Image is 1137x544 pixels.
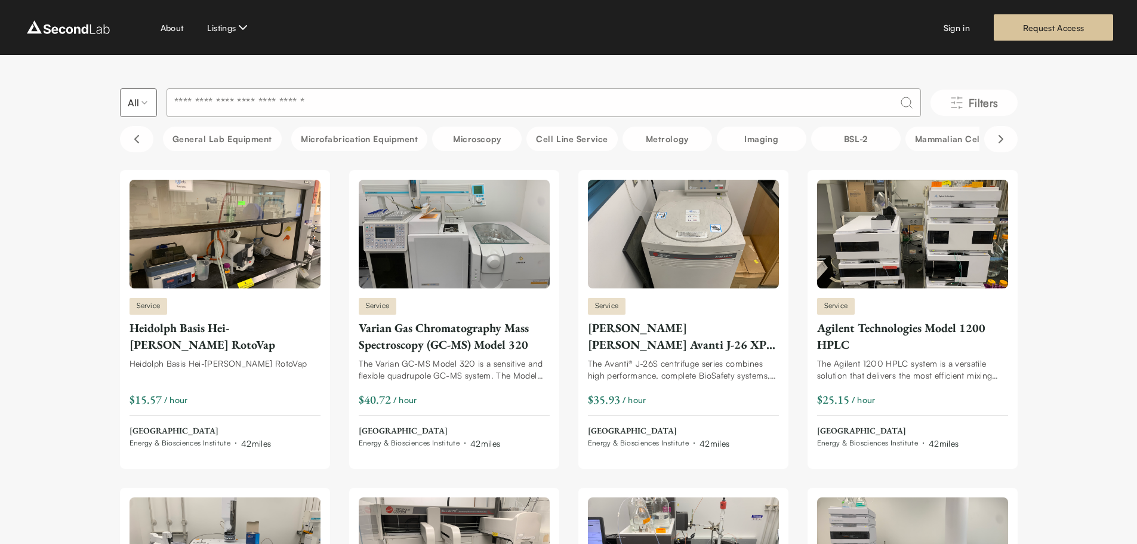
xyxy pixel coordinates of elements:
[817,180,1008,288] img: Agilent Technologies Model 1200 HPLC
[817,438,919,448] span: Energy & Biosciences Institute
[164,394,188,406] span: / hour
[120,88,157,117] button: Select listing type
[161,21,184,34] a: About
[852,394,876,406] span: / hour
[717,127,806,151] button: Imaging
[130,391,162,408] div: $15.57
[588,391,620,408] div: $35.93
[817,298,855,315] span: Service
[929,437,959,450] div: 42 miles
[207,20,250,35] button: Listings
[623,394,646,406] span: / hour
[623,127,712,151] button: Metrology
[588,319,779,353] div: [PERSON_NAME] [PERSON_NAME] Avanti J-26 XP Centrifuge
[817,425,959,437] span: [GEOGRAPHIC_DATA]
[359,298,397,315] span: Service
[817,358,1008,382] div: The Agilent 1200 HPLC system is a versatile solution that delivers the most efficient mixing and ...
[811,127,901,151] button: BSL-2
[588,180,779,288] img: Beckman Coulter Avanti J-26 XP Centrifuge
[969,94,999,111] span: Filters
[359,180,550,450] a: Varian Gas Chromatography Mass Spectroscopy (GC-MS) Model 320ServiceVarian Gas Chromatography Mas...
[163,127,282,151] button: General Lab equipment
[241,437,271,450] div: 42 miles
[905,127,996,151] button: Mammalian Cells
[130,298,168,315] span: Service
[359,425,501,437] span: [GEOGRAPHIC_DATA]
[130,180,321,288] img: Heidolph Basis Hei-VAP HL RotoVap
[24,18,113,37] img: logo
[994,14,1113,41] a: Request Access
[944,21,970,34] a: Sign in
[817,180,1008,450] a: Agilent Technologies Model 1200 HPLCServiceAgilent Technologies Model 1200 HPLCThe Agilent 1200 H...
[130,319,321,353] div: Heidolph Basis Hei-[PERSON_NAME] RotoVap
[359,358,550,382] div: The Varian GC-MS Model 320 is a sensitive and flexible quadrupole GC-MS system. The Model 320 pro...
[359,319,550,353] div: Varian Gas Chromatography Mass Spectroscopy (GC-MS) Model 320
[359,391,391,408] div: $40.72
[130,425,272,437] span: [GEOGRAPHIC_DATA]
[588,358,779,382] div: The Avanti® J-26S centrifuge series combines high performance, complete BioSafety systems, and lo...
[700,437,729,450] div: 42 miles
[588,425,730,437] span: [GEOGRAPHIC_DATA]
[432,127,522,151] button: Microscopy
[588,180,779,450] a: Beckman Coulter Avanti J-26 XP CentrifugeService[PERSON_NAME] [PERSON_NAME] Avanti J-26 XP Centri...
[930,90,1018,116] button: Filters
[817,319,1008,353] div: Agilent Technologies Model 1200 HPLC
[130,438,231,448] span: Energy & Biosciences Institute
[470,437,500,450] div: 42 miles
[588,438,689,448] span: Energy & Biosciences Institute
[526,127,617,151] button: Cell line service
[817,391,849,408] div: $25.15
[588,298,626,315] span: Service
[120,126,153,152] button: Scroll left
[291,127,427,151] button: Microfabrication Equipment
[984,126,1018,152] button: Scroll right
[130,180,321,450] a: Heidolph Basis Hei-VAP HL RotoVapServiceHeidolph Basis Hei-[PERSON_NAME] RotoVapHeidolph Basis He...
[359,180,550,288] img: Varian Gas Chromatography Mass Spectroscopy (GC-MS) Model 320
[130,358,321,370] div: Heidolph Basis Hei-[PERSON_NAME] RotoVap
[393,394,417,406] span: / hour
[359,438,460,448] span: Energy & Biosciences Institute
